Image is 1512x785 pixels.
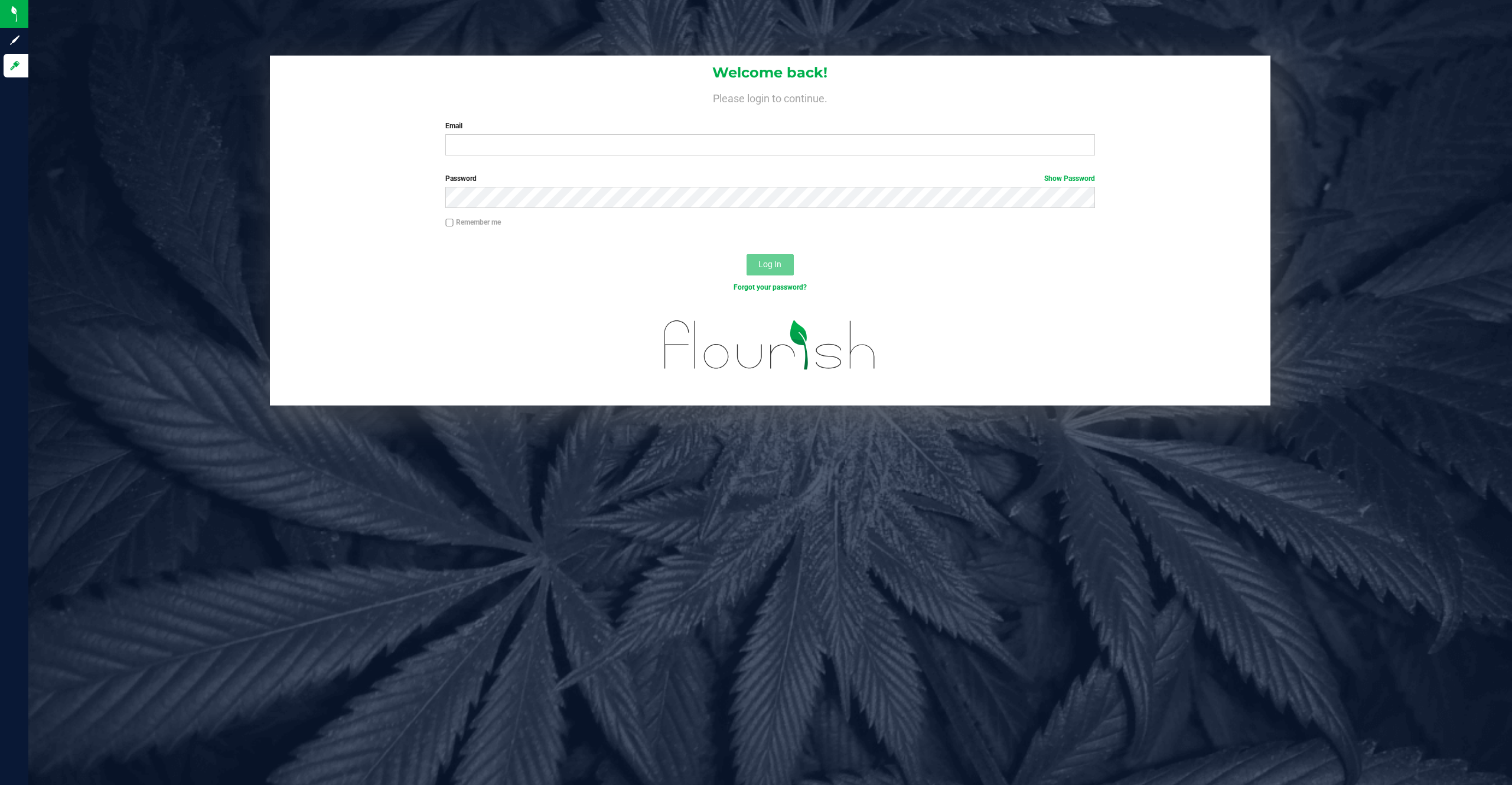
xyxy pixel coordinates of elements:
label: Email [445,121,1095,131]
input: Remember me [445,219,454,227]
img: flourish_logo.svg [645,305,895,385]
span: Log In [758,259,781,269]
span: Password [445,174,477,183]
a: Show Password [1044,174,1095,183]
inline-svg: Sign up [9,34,21,46]
inline-svg: Log in [9,60,21,72]
button: Log In [747,254,794,275]
label: Remember me [445,217,501,228]
a: Forgot your password? [734,283,807,291]
h4: Please login to continue. [270,90,1271,104]
h1: Welcome back! [270,65,1271,80]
